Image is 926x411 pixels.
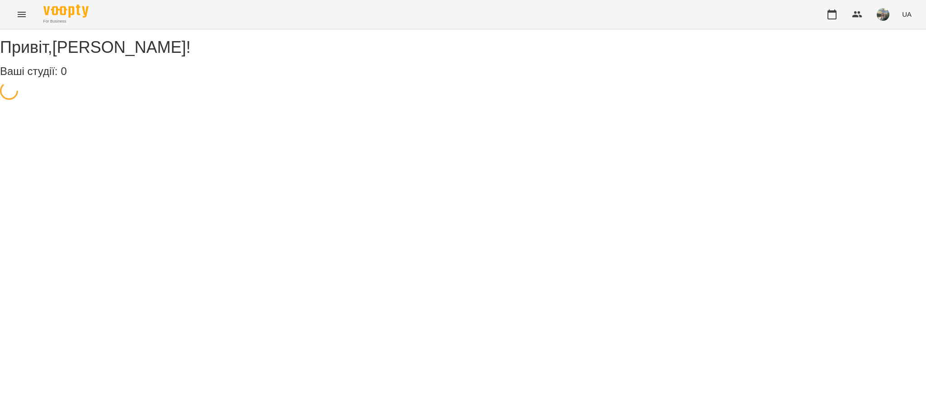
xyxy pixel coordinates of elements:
img: Voopty Logo [43,5,89,18]
button: UA [898,6,915,23]
span: For Business [43,19,89,24]
img: 3ee4fd3f6459422412234092ea5b7c8e.jpg [877,8,889,21]
span: UA [902,9,912,19]
button: Menu [11,4,33,25]
span: 0 [61,65,66,77]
